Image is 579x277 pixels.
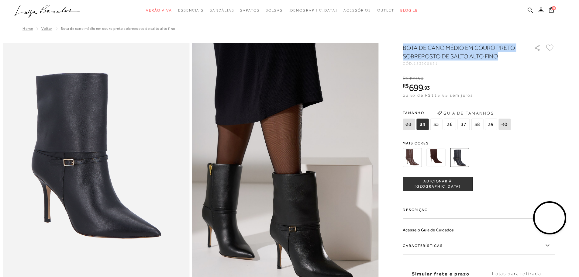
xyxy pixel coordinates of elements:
span: Verão Viva [146,8,172,12]
a: noSubCategoriesText [377,5,394,16]
span: BLOG LB [400,8,418,12]
a: noSubCategoriesText [146,5,172,16]
span: 39 [485,119,497,130]
i: , [417,76,424,81]
span: Mais cores [403,141,555,145]
span: 34 [416,119,429,130]
span: Tamanho [403,108,512,117]
span: Sapatos [240,8,259,12]
span: 699 [409,82,423,93]
span: 0 [552,6,556,10]
span: 35 [430,119,442,130]
span: Sandálias [210,8,234,12]
span: 90 [418,76,423,81]
i: R$ [403,83,409,88]
span: 38 [471,119,483,130]
i: , [423,85,430,91]
span: BOTA DE CANO MÉDIO EM COURO PRETO SOBREPOSTO DE SALTO ALTO FINO [61,26,175,31]
a: noSubCategoriesText [288,5,337,16]
a: noSubCategoriesText [240,5,259,16]
h1: BOTA DE CANO MÉDIO EM COURO PRETO SOBREPOSTO DE SALTO ALTO FINO [403,43,517,61]
span: 133200621 [414,61,438,66]
span: Outlet [377,8,394,12]
span: [DEMOGRAPHIC_DATA] [288,8,337,12]
button: ADICIONAR À [GEOGRAPHIC_DATA] [403,177,473,191]
span: 33 [403,119,415,130]
i: R$ [403,76,408,81]
a: Voltar [41,26,52,31]
button: 0 [547,7,556,15]
span: Essenciais [178,8,204,12]
button: Guia de Tamanhos [435,108,496,118]
span: ADICIONAR À [GEOGRAPHIC_DATA] [403,179,472,189]
a: noSubCategoriesText [210,5,234,16]
a: Home [22,26,33,31]
span: Bolsas [266,8,283,12]
span: 36 [444,119,456,130]
span: 40 [498,119,511,130]
a: BLOG LB [400,5,418,16]
span: Acessórios [343,8,371,12]
span: 93 [424,85,430,91]
a: Acesse o Guia de Cuidados [403,227,454,232]
span: ou 6x de R$116,65 sem juros [403,93,473,98]
label: Descrição [403,201,555,219]
a: noSubCategoriesText [266,5,283,16]
a: noSubCategoriesText [178,5,204,16]
label: Características [403,237,555,254]
a: noSubCategoriesText [343,5,371,16]
div: CÓD: [403,62,524,65]
span: 999 [408,76,417,81]
img: BOTA DE CANO MÉDIO EM COURO CAFÉ SOBREPOSTO DE SALTO ALTO FINO [426,148,445,167]
span: 37 [457,119,470,130]
img: BOTA DE CANO MÉDIO EM COURO CAFÉ SOBREPOSTO DE SALTO ALTO FINO [403,148,422,167]
img: BOTA DE CANO MÉDIO EM COURO PRETO SOBREPOSTO DE SALTO ALTO FINO [450,148,469,167]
